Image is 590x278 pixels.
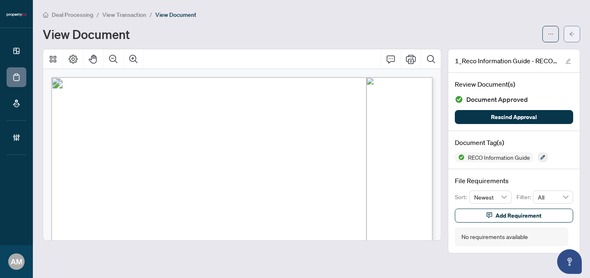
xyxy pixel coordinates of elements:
[43,28,130,41] h1: View Document
[557,249,582,274] button: Open asap
[455,193,469,202] p: Sort:
[538,191,568,203] span: All
[466,94,528,105] span: Document Approved
[548,31,553,37] span: ellipsis
[455,95,463,103] img: Document Status
[565,58,571,64] span: edit
[455,79,573,89] h4: Review Document(s)
[455,152,465,162] img: Status Icon
[496,209,542,222] span: Add Requirement
[52,11,93,18] span: Deal Processing
[155,11,196,18] span: View Document
[491,110,537,124] span: Rescind Approval
[461,232,528,241] div: No requirements available
[516,193,533,202] p: Filter:
[43,12,48,18] span: home
[102,11,146,18] span: View Transaction
[474,191,507,203] span: Newest
[455,138,573,147] h4: Document Tag(s)
[150,10,152,19] li: /
[569,31,575,37] span: arrow-left
[455,56,558,66] span: 1_Reco Information Guide - RECO Forms 12.pdf
[455,176,573,186] h4: File Requirements
[465,154,533,160] span: RECO Information Guide
[7,12,26,17] img: logo
[97,10,99,19] li: /
[455,209,573,223] button: Add Requirement
[11,256,22,267] span: AM
[455,110,573,124] button: Rescind Approval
